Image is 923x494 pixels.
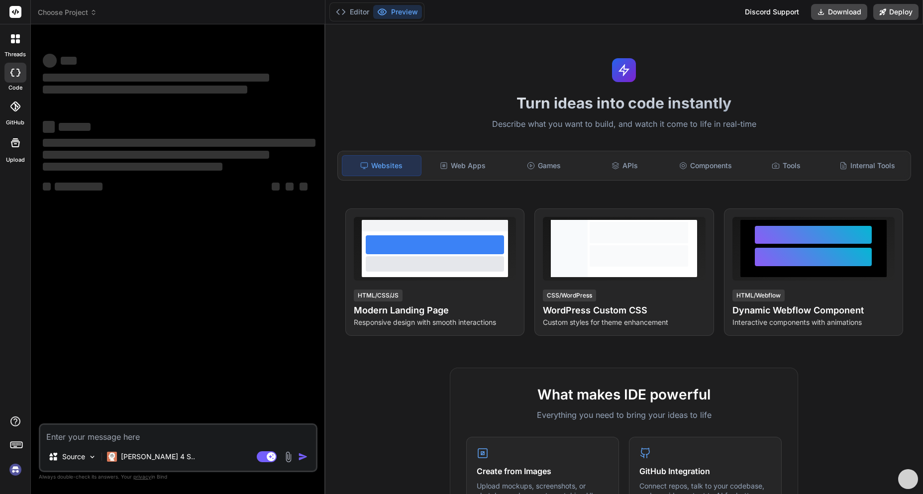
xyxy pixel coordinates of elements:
div: Web Apps [423,155,502,176]
h4: Create from Images [477,465,609,477]
span: ‌ [300,183,308,191]
p: Source [62,452,85,462]
span: ‌ [43,163,222,171]
label: GitHub [6,118,24,127]
img: attachment [283,451,294,463]
span: ‌ [43,54,57,68]
img: Claude 4 Sonnet [107,452,117,462]
button: Editor [332,5,373,19]
h4: Modern Landing Page [354,303,516,317]
p: Interactive components with animations [732,317,895,327]
div: CSS/WordPress [543,290,596,301]
h4: Dynamic Webflow Component [732,303,895,317]
span: ‌ [61,57,77,65]
label: threads [4,50,26,59]
button: Download [811,4,867,20]
span: ‌ [272,183,280,191]
span: ‌ [59,123,91,131]
div: Internal Tools [828,155,907,176]
span: privacy [133,474,151,480]
img: signin [7,461,24,478]
span: ‌ [43,151,269,159]
button: Preview [373,5,422,19]
div: Tools [747,155,825,176]
div: HTML/CSS/JS [354,290,403,301]
div: APIs [585,155,664,176]
h4: WordPress Custom CSS [543,303,705,317]
div: Websites [342,155,421,176]
p: [PERSON_NAME] 4 S.. [121,452,195,462]
span: ‌ [43,74,269,82]
span: ‌ [43,86,247,94]
span: ‌ [43,121,55,133]
p: Describe what you want to build, and watch it come to life in real-time [331,118,917,131]
p: Custom styles for theme enhancement [543,317,705,327]
button: Deploy [873,4,919,20]
span: ‌ [43,183,51,191]
span: Choose Project [38,7,97,17]
label: Upload [6,156,25,164]
label: code [8,84,22,92]
div: Components [666,155,745,176]
span: ‌ [55,183,103,191]
p: Always double-check its answers. Your in Bind [39,472,317,482]
h2: What makes IDE powerful [466,384,782,405]
div: Discord Support [739,4,805,20]
img: Pick Models [88,453,97,461]
h4: GitHub Integration [639,465,771,477]
p: Responsive design with smooth interactions [354,317,516,327]
img: icon [298,452,308,462]
span: ‌ [43,139,315,147]
p: Everything you need to bring your ideas to life [466,409,782,421]
span: ‌ [286,183,294,191]
div: HTML/Webflow [732,290,785,301]
div: Games [505,155,583,176]
h1: Turn ideas into code instantly [331,94,917,112]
